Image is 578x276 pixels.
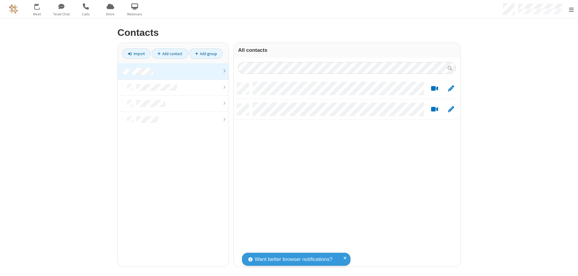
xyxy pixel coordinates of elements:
iframe: Chat [563,260,573,272]
button: Start a video meeting [429,106,440,113]
span: Drive [99,11,122,17]
h2: Contacts [117,27,461,38]
a: Import [122,49,151,59]
a: Add contact [152,49,188,59]
button: Start a video meeting [429,85,440,93]
span: Meet [26,11,48,17]
span: Webinars [123,11,146,17]
button: Edit [445,106,457,113]
h3: All contacts [238,47,456,53]
img: QA Selenium DO NOT DELETE OR CHANGE [9,5,18,14]
div: grid [234,78,460,267]
span: Team Chat [50,11,73,17]
span: Want better browser notifications? [255,256,332,263]
span: Calls [75,11,97,17]
a: Add group [189,49,223,59]
button: Edit [445,85,457,93]
div: 3 [39,3,42,8]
